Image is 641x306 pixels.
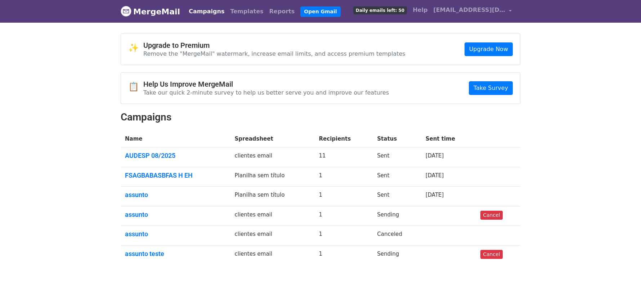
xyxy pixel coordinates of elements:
[230,131,315,147] th: Spreadsheet
[315,187,373,206] td: 1
[426,152,444,159] a: [DATE]
[125,230,226,238] a: assunto
[315,167,373,187] td: 1
[315,226,373,246] td: 1
[121,131,230,147] th: Name
[410,3,430,17] a: Help
[350,3,410,17] a: Daily emails left: 50
[143,41,405,50] h4: Upgrade to Premium
[125,152,226,160] a: AUDESP 08/2025
[230,226,315,246] td: clientes email
[227,4,266,19] a: Templates
[143,50,405,58] p: Remove the "MergeMail" watermark, increase email limits, and access premium templates
[373,167,421,187] td: Sent
[426,172,444,179] a: [DATE]
[230,246,315,265] td: clientes email
[143,80,389,88] h4: Help Us Improve MergeMail
[373,206,421,226] td: Sending
[230,206,315,226] td: clientes email
[230,167,315,187] td: Planilha sem título
[125,250,226,258] a: assunto teste
[125,172,226,179] a: FSAGBABASBFAS H EH
[125,211,226,219] a: assunto
[373,187,421,206] td: Sent
[480,211,502,220] a: Cancel
[373,131,421,147] th: Status
[353,6,407,14] span: Daily emails left: 50
[315,246,373,265] td: 1
[433,6,505,14] span: [EMAIL_ADDRESS][DOMAIN_NAME]
[230,187,315,206] td: Planilha sem título
[480,250,502,259] a: Cancel
[469,81,513,95] a: Take Survey
[373,147,421,167] td: Sent
[121,6,131,17] img: MergeMail logo
[430,3,515,20] a: [EMAIL_ADDRESS][DOMAIN_NAME]
[300,6,340,17] a: Open Gmail
[426,192,444,198] a: [DATE]
[315,147,373,167] td: 11
[143,89,389,96] p: Take our quick 2-minute survey to help us better serve you and improve our features
[315,131,373,147] th: Recipients
[125,191,226,199] a: assunto
[373,226,421,246] td: Canceled
[230,147,315,167] td: clientes email
[266,4,298,19] a: Reports
[128,43,143,53] span: ✨
[186,4,227,19] a: Campaigns
[465,42,513,56] a: Upgrade Now
[121,4,180,19] a: MergeMail
[128,82,143,92] span: 📋
[421,131,476,147] th: Sent time
[121,111,520,123] h2: Campaigns
[373,246,421,265] td: Sending
[315,206,373,226] td: 1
